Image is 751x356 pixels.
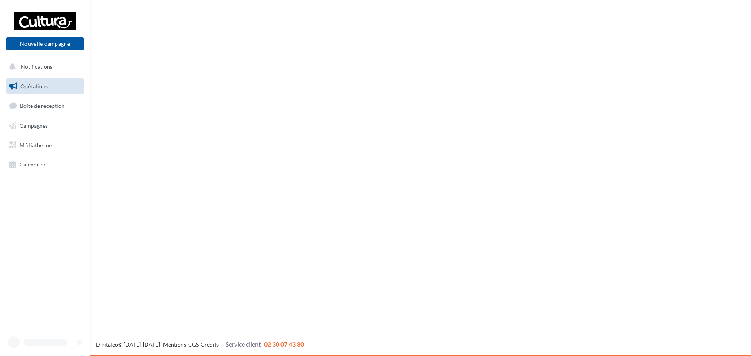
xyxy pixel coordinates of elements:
[5,137,85,154] a: Médiathèque
[20,141,52,148] span: Médiathèque
[20,122,48,129] span: Campagnes
[201,341,219,348] a: Crédits
[5,118,85,134] a: Campagnes
[264,340,304,348] span: 02 30 07 43 80
[5,156,85,173] a: Calendrier
[96,341,304,348] span: © [DATE]-[DATE] - - -
[6,37,84,50] button: Nouvelle campagne
[5,59,82,75] button: Notifications
[5,97,85,114] a: Boîte de réception
[20,102,65,109] span: Boîte de réception
[21,63,52,70] span: Notifications
[226,340,261,348] span: Service client
[20,83,48,89] span: Opérations
[188,341,199,348] a: CGS
[20,161,46,168] span: Calendrier
[5,78,85,95] a: Opérations
[163,341,186,348] a: Mentions
[96,341,118,348] a: Digitaleo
